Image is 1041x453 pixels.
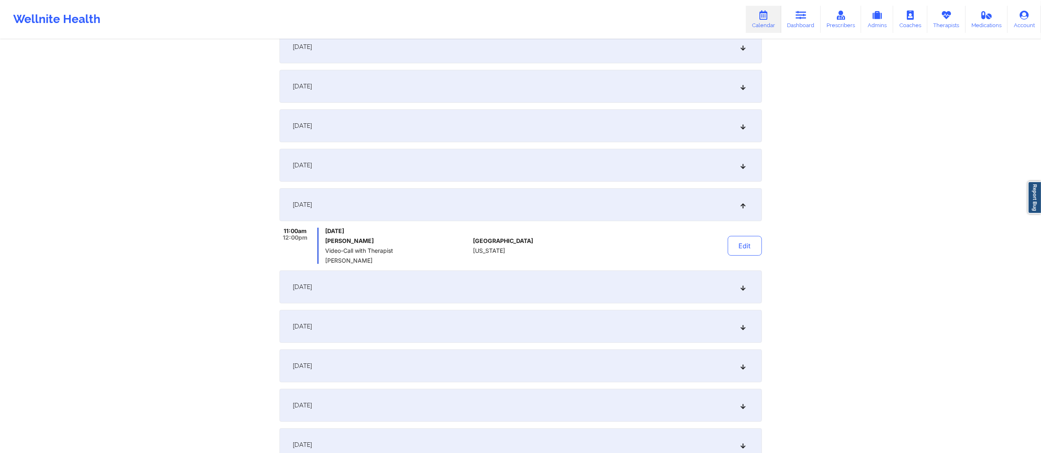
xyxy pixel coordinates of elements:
[293,283,312,291] span: [DATE]
[781,6,821,33] a: Dashboard
[293,401,312,409] span: [DATE]
[284,228,307,234] span: 11:00am
[325,257,470,264] span: [PERSON_NAME]
[927,6,966,33] a: Therapists
[1008,6,1041,33] a: Account
[325,247,470,254] span: Video-Call with Therapist
[325,228,470,234] span: [DATE]
[893,6,927,33] a: Coaches
[821,6,862,33] a: Prescribers
[293,82,312,90] span: [DATE]
[325,238,470,244] h6: [PERSON_NAME]
[746,6,781,33] a: Calendar
[473,247,505,254] span: [US_STATE]
[966,6,1008,33] a: Medications
[293,201,312,209] span: [DATE]
[293,161,312,169] span: [DATE]
[728,236,762,256] button: Edit
[861,6,893,33] a: Admins
[1028,181,1041,214] a: Report Bug
[293,322,312,331] span: [DATE]
[293,362,312,370] span: [DATE]
[473,238,533,244] span: [GEOGRAPHIC_DATA]
[283,234,307,241] span: 12:00pm
[293,122,312,130] span: [DATE]
[293,441,312,449] span: [DATE]
[293,43,312,51] span: [DATE]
